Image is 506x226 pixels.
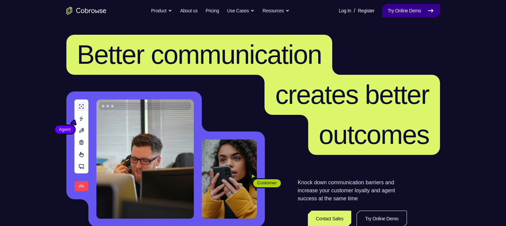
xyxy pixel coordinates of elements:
[96,99,194,219] img: A customer support agent talking on the phone
[77,40,322,69] span: Better communication
[180,4,197,17] a: About us
[339,4,351,17] a: Log In
[205,4,219,17] a: Pricing
[275,80,429,109] span: creates better
[382,4,440,17] a: Try Online Demo
[298,179,407,203] p: Knock down communication barriers and increase your customer loyalty and agent success at the sam...
[358,4,374,17] a: Register
[354,7,355,15] span: /
[66,7,106,15] a: Go to the home page
[263,4,290,17] button: Resources
[227,4,255,17] button: Use Cases
[202,140,257,219] img: A customer holding their phone
[319,120,429,150] span: outcomes
[151,4,172,17] button: Product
